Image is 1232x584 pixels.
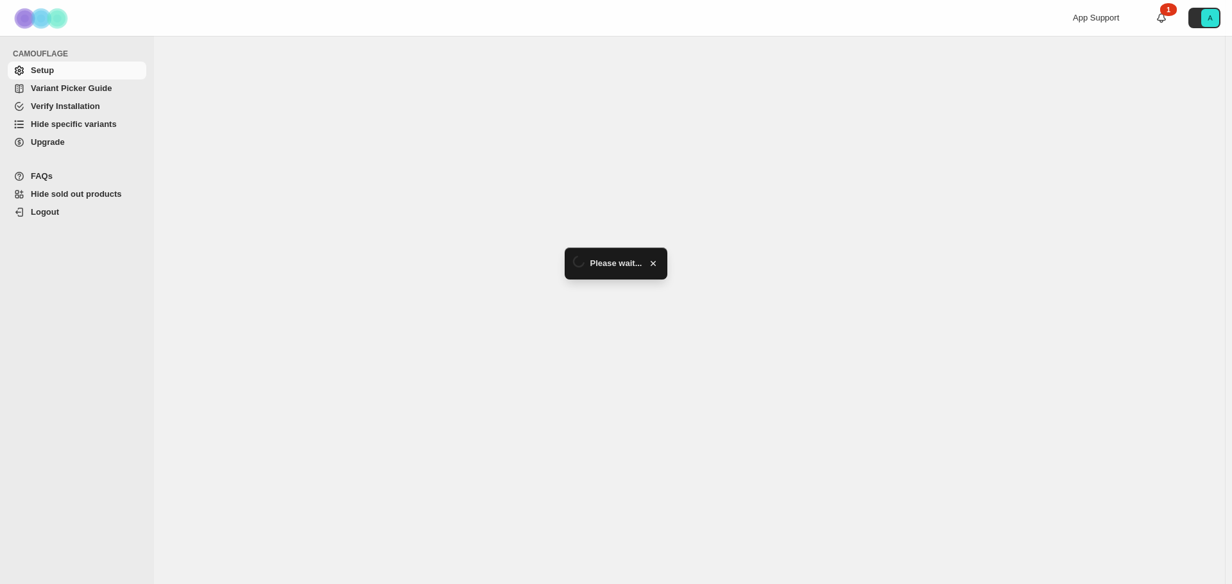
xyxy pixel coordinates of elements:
span: Hide sold out products [31,189,122,199]
span: Avatar with initials A [1201,9,1219,27]
span: CAMOUFLAGE [13,49,148,59]
a: 1 [1155,12,1168,24]
a: Setup [8,62,146,79]
span: Setup [31,65,54,75]
span: Please wait... [590,257,642,270]
a: Logout [8,203,146,221]
span: Variant Picker Guide [31,83,112,93]
span: App Support [1073,13,1119,22]
text: A [1208,14,1213,22]
span: Logout [31,207,59,217]
button: Avatar with initials A [1188,8,1220,28]
a: Upgrade [8,133,146,151]
span: Upgrade [31,137,65,147]
a: Hide specific variants [8,115,146,133]
span: Verify Installation [31,101,100,111]
img: Camouflage [10,1,74,36]
a: Variant Picker Guide [8,79,146,97]
span: Hide specific variants [31,119,117,129]
span: FAQs [31,171,53,181]
a: Hide sold out products [8,185,146,203]
a: FAQs [8,167,146,185]
a: Verify Installation [8,97,146,115]
div: 1 [1160,3,1177,16]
